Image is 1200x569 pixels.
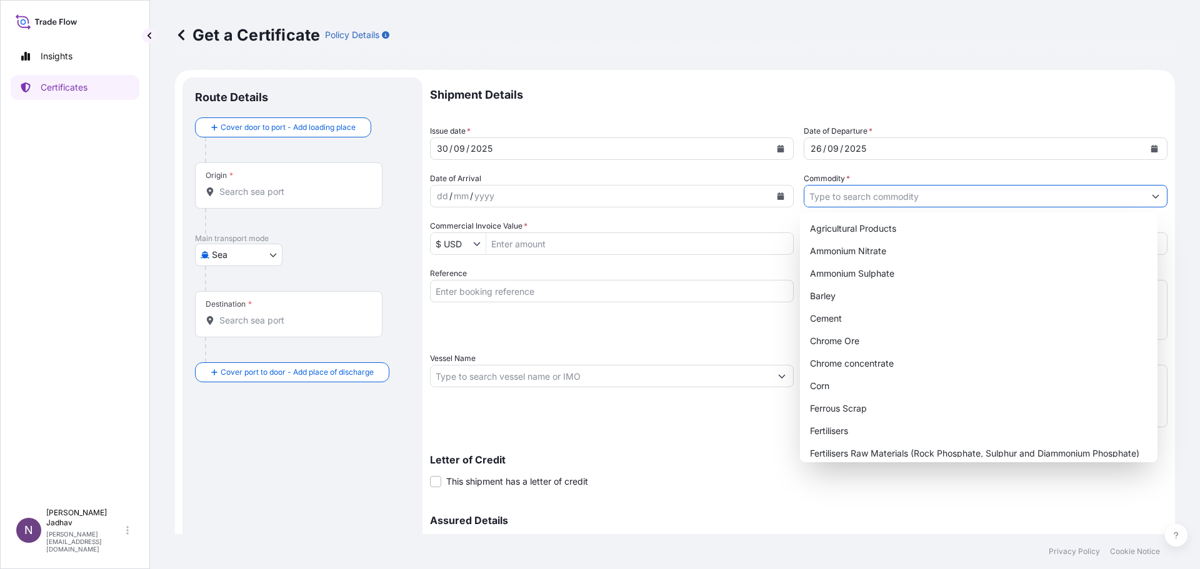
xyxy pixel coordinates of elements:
[470,189,473,204] div: /
[771,365,793,387] button: Show suggestions
[430,455,1167,465] p: Letter of Credit
[805,262,1153,285] div: Ammonium Sulphate
[325,29,379,41] p: Policy Details
[805,375,1153,397] div: Corn
[805,285,1153,307] div: Barley
[195,90,268,105] p: Route Details
[446,475,588,488] span: This shipment has a letter of credit
[805,420,1153,442] div: Fertilisers
[805,240,1153,262] div: Ammonium Nitrate
[195,244,282,266] button: Select transport
[1144,185,1167,207] button: Show suggestions
[430,220,527,232] label: Commercial Invoice Value
[221,121,356,134] span: Cover door to port - Add loading place
[804,125,872,137] span: Date of Departure
[431,232,473,255] input: Commercial Invoice Value
[175,25,320,45] p: Get a Certificate
[24,524,33,537] span: N
[805,442,1153,465] div: Fertilisers Raw Materials (Rock Phosphate, Sulphur and Diammonium Phosphate)
[805,330,1153,352] div: Chrome Ore
[430,352,476,365] label: Vessel Name
[195,234,410,244] p: Main transport mode
[805,352,1153,375] div: Chrome concentrate
[206,171,233,181] div: Origin
[469,141,494,156] div: year,
[805,397,1153,420] div: Ferrous Scrap
[805,307,1153,330] div: Cement
[840,141,843,156] div: /
[221,366,374,379] span: Cover port to door - Add place of discharge
[771,139,791,159] button: Calendar
[843,141,867,156] div: year,
[430,77,1167,112] p: Shipment Details
[212,249,227,261] span: Sea
[771,186,791,206] button: Calendar
[431,365,771,387] input: Type to search vessel name or IMO
[219,314,367,327] input: Destination
[452,189,470,204] div: month,
[452,141,466,156] div: month,
[466,141,469,156] div: /
[804,172,850,185] label: Commodity
[46,508,124,528] p: [PERSON_NAME] Jadhav
[436,141,449,156] div: day,
[449,189,452,204] div: /
[430,125,471,137] span: Issue date
[449,141,452,156] div: /
[430,280,794,302] input: Enter booking reference
[486,232,793,255] input: Enter amount
[430,515,1167,525] p: Assured Details
[430,267,467,280] label: Reference
[430,172,481,185] span: Date of Arrival
[206,299,252,309] div: Destination
[219,186,367,198] input: Origin
[436,189,449,204] div: day,
[473,237,486,250] button: Show suggestions
[823,141,826,156] div: /
[804,185,1144,207] input: Type to search commodity
[46,530,124,553] p: [PERSON_NAME][EMAIL_ADDRESS][DOMAIN_NAME]
[1049,547,1100,557] p: Privacy Policy
[805,217,1153,240] div: Agricultural Products
[1110,547,1160,557] p: Cookie Notice
[1144,139,1164,159] button: Calendar
[41,50,72,62] p: Insights
[809,141,823,156] div: day,
[473,189,496,204] div: year,
[41,81,87,94] p: Certificates
[826,141,840,156] div: month,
